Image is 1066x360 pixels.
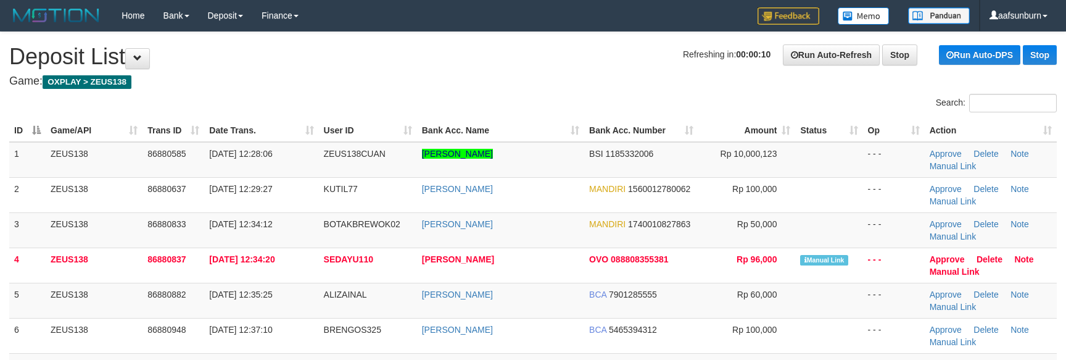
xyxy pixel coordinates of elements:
td: - - - [863,248,925,283]
td: 6 [9,318,46,353]
a: Manual Link [930,161,977,171]
a: Delete [973,149,998,159]
a: Note [1010,290,1029,299]
span: Copy 088808355381 to clipboard [611,254,668,264]
span: [DATE] 12:29:27 [209,184,272,194]
a: Manual Link [930,267,980,277]
span: BCA [589,325,606,335]
td: ZEUS138 [46,283,143,318]
a: Approve [930,184,962,194]
span: MANDIRI [589,219,626,229]
th: Amount: activate to sort column ascending [698,119,795,142]
img: Feedback.jpg [758,7,819,25]
td: ZEUS138 [46,248,143,283]
th: Action: activate to sort column ascending [925,119,1057,142]
span: BOTAKBREWOK02 [324,219,400,229]
span: Rp 60,000 [737,290,777,299]
th: Bank Acc. Name: activate to sort column ascending [417,119,584,142]
span: Rp 10,000,123 [721,149,777,159]
td: 4 [9,248,46,283]
th: ID: activate to sort column descending [9,119,46,142]
img: Button%20Memo.svg [838,7,890,25]
th: Status: activate to sort column ascending [795,119,862,142]
span: BCA [589,290,606,299]
a: [PERSON_NAME] [422,290,493,299]
a: Note [1014,254,1033,264]
a: Delete [973,325,998,335]
td: ZEUS138 [46,212,143,248]
td: 3 [9,212,46,248]
span: SEDAYU110 [324,254,373,264]
span: [DATE] 12:34:12 [209,219,272,229]
span: [DATE] 12:37:10 [209,325,272,335]
span: Manually Linked [800,255,848,266]
a: Delete [977,254,1002,264]
a: Note [1010,184,1029,194]
a: Approve [930,254,965,264]
a: [PERSON_NAME] [422,184,493,194]
td: - - - [863,283,925,318]
td: ZEUS138 [46,318,143,353]
img: panduan.png [908,7,970,24]
span: 86880837 [147,254,186,264]
a: Run Auto-Refresh [783,44,880,65]
span: BSI [589,149,603,159]
th: Op: activate to sort column ascending [863,119,925,142]
a: Manual Link [930,337,977,347]
span: KUTIL77 [324,184,358,194]
span: Copy 1560012780062 to clipboard [628,184,690,194]
td: ZEUS138 [46,177,143,212]
span: OXPLAY > ZEUS138 [43,75,131,89]
span: 86880833 [147,219,186,229]
td: ZEUS138 [46,142,143,178]
span: Rp 50,000 [737,219,777,229]
span: OVO [589,254,608,264]
td: - - - [863,318,925,353]
a: Delete [973,184,998,194]
th: Trans ID: activate to sort column ascending [143,119,204,142]
span: MANDIRI [589,184,626,194]
a: Note [1010,149,1029,159]
a: [PERSON_NAME] [422,219,493,229]
a: Delete [973,219,998,229]
span: 86880948 [147,325,186,335]
span: 86880882 [147,290,186,299]
img: MOTION_logo.png [9,6,103,25]
span: [DATE] 12:28:06 [209,149,272,159]
span: Rp 96,000 [737,254,777,264]
span: [DATE] 12:35:25 [209,290,272,299]
a: [PERSON_NAME] [422,325,493,335]
span: Rp 100,000 [732,184,777,194]
span: Copy 1185332006 to clipboard [606,149,654,159]
h4: Game: [9,75,1057,88]
span: Rp 100,000 [732,325,777,335]
span: BRENGOS325 [324,325,381,335]
a: Stop [1023,45,1057,65]
a: [PERSON_NAME] [422,149,493,159]
a: Stop [882,44,917,65]
td: - - - [863,212,925,248]
a: Approve [930,290,962,299]
td: 5 [9,283,46,318]
span: Copy 1740010827863 to clipboard [628,219,690,229]
a: Delete [973,290,998,299]
label: Search: [936,94,1057,112]
a: Note [1010,219,1029,229]
th: Date Trans.: activate to sort column ascending [204,119,318,142]
a: Manual Link [930,302,977,312]
a: Note [1010,325,1029,335]
td: 1 [9,142,46,178]
a: Run Auto-DPS [939,45,1020,65]
span: 86880637 [147,184,186,194]
th: User ID: activate to sort column ascending [319,119,417,142]
span: ALIZAINAL [324,290,367,299]
td: - - - [863,142,925,178]
span: Refreshing in: [683,49,771,59]
span: [DATE] 12:34:20 [209,254,275,264]
input: Search: [969,94,1057,112]
a: [PERSON_NAME] [422,254,494,264]
a: Manual Link [930,196,977,206]
span: Copy 5465394312 to clipboard [609,325,657,335]
h1: Deposit List [9,44,1057,69]
td: - - - [863,177,925,212]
